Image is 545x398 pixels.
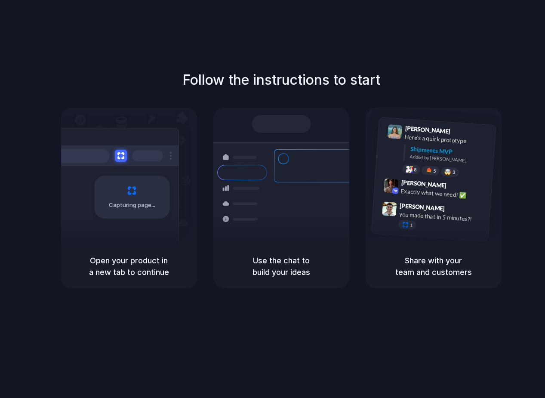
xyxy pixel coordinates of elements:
[401,178,446,190] span: [PERSON_NAME]
[447,205,465,215] span: 9:47 AM
[452,170,455,175] span: 3
[413,167,416,172] span: 8
[71,255,187,278] h5: Open your product in a new tab to continue
[449,182,466,192] span: 9:42 AM
[224,255,339,278] h5: Use the chat to build your ideas
[399,201,445,213] span: [PERSON_NAME]
[444,169,451,175] div: 🤯
[376,255,491,278] h5: Share with your team and customers
[410,153,489,166] div: Added by [PERSON_NAME]
[109,201,157,210] span: Capturing page
[433,169,436,173] span: 5
[404,133,490,147] div: Here's a quick prototype
[410,223,413,228] span: 1
[453,128,470,138] span: 9:41 AM
[405,123,450,136] span: [PERSON_NAME]
[400,187,486,201] div: Exactly what we need! ✅
[399,210,485,224] div: you made that in 5 minutes?!
[410,145,490,159] div: Shipments MVP
[182,70,380,90] h1: Follow the instructions to start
